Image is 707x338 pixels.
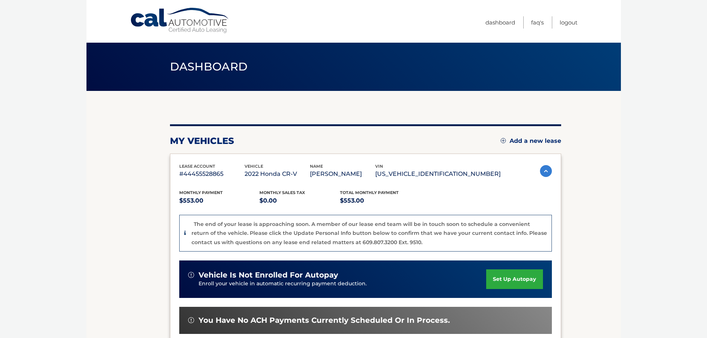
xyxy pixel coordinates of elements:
[501,138,506,143] img: add.svg
[375,164,383,169] span: vin
[310,169,375,179] p: [PERSON_NAME]
[199,280,487,288] p: Enroll your vehicle in automatic recurring payment deduction.
[192,221,547,246] p: The end of your lease is approaching soon. A member of our lease end team will be in touch soon t...
[375,169,501,179] p: [US_VEHICLE_IDENTIFICATION_NUMBER]
[179,169,245,179] p: #44455528865
[245,164,263,169] span: vehicle
[259,190,305,195] span: Monthly sales Tax
[130,7,230,34] a: Cal Automotive
[501,137,561,145] a: Add a new lease
[259,196,340,206] p: $0.00
[199,316,450,325] span: You have no ACH payments currently scheduled or in process.
[560,16,577,29] a: Logout
[170,135,234,147] h2: my vehicles
[179,190,223,195] span: Monthly Payment
[340,190,399,195] span: Total Monthly Payment
[188,317,194,323] img: alert-white.svg
[340,196,420,206] p: $553.00
[486,269,543,289] a: set up autopay
[310,164,323,169] span: name
[531,16,544,29] a: FAQ's
[188,272,194,278] img: alert-white.svg
[199,270,338,280] span: vehicle is not enrolled for autopay
[170,60,248,73] span: Dashboard
[485,16,515,29] a: Dashboard
[179,164,215,169] span: lease account
[179,196,260,206] p: $553.00
[245,169,310,179] p: 2022 Honda CR-V
[540,165,552,177] img: accordion-active.svg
